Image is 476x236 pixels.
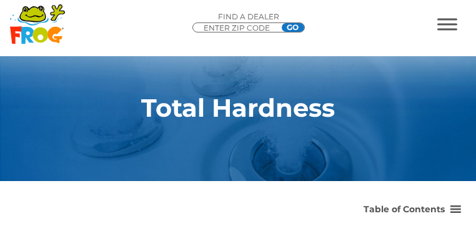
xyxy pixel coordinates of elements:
h1: Total Hardness [28,94,448,122]
input: GO [282,23,304,32]
p: Find A Dealer [192,11,305,22]
span: Table of Contents [364,204,445,215]
button: Table of Contents [364,197,445,222]
button: MENU [437,18,457,30]
input: Zip Code Form [202,23,277,33]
